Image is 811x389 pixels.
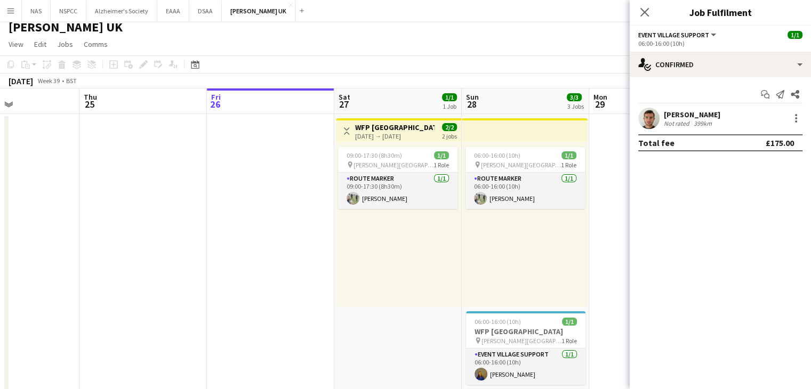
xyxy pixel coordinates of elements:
[466,349,585,385] app-card-role: Event Village Support1/106:00-16:00 (10h)[PERSON_NAME]
[22,1,51,21] button: NAS
[66,77,77,85] div: BST
[347,151,402,159] span: 09:00-17:30 (8h30m)
[51,1,86,21] button: NSPCC
[638,31,718,39] button: Event Village Support
[157,1,189,21] button: EAAA
[561,151,576,159] span: 1/1
[474,151,520,159] span: 06:00-16:00 (10h)
[466,311,585,385] app-job-card: 06:00-16:00 (10h)1/1WFP [GEOGRAPHIC_DATA] [PERSON_NAME][GEOGRAPHIC_DATA]1 RoleEvent Village Suppo...
[475,318,521,326] span: 06:00-16:00 (10h)
[57,39,73,49] span: Jobs
[466,92,479,102] span: Sun
[222,1,295,21] button: [PERSON_NAME] UK
[338,147,457,209] app-job-card: 09:00-17:30 (8h30m)1/1 [PERSON_NAME][GEOGRAPHIC_DATA]1 RoleRoute Marker1/109:00-17:30 (8h30m)[PER...
[443,102,456,110] div: 1 Job
[339,92,350,102] span: Sat
[561,337,577,345] span: 1 Role
[82,98,97,110] span: 25
[86,1,157,21] button: Alzheimer's Society
[593,92,607,102] span: Mon
[337,98,350,110] span: 27
[355,132,435,140] div: [DATE] → [DATE]
[355,123,435,132] h3: WFP [GEOGRAPHIC_DATA]
[34,39,46,49] span: Edit
[4,37,28,51] a: View
[35,77,62,85] span: Week 39
[562,318,577,326] span: 1/1
[464,98,479,110] span: 28
[9,19,123,35] h1: [PERSON_NAME] UK
[788,31,802,39] span: 1/1
[442,123,457,131] span: 2/2
[433,161,449,169] span: 1 Role
[592,98,607,110] span: 29
[481,337,561,345] span: [PERSON_NAME][GEOGRAPHIC_DATA]
[561,161,576,169] span: 1 Role
[9,76,33,86] div: [DATE]
[664,119,692,127] div: Not rated
[567,102,584,110] div: 3 Jobs
[638,31,709,39] span: Event Village Support
[53,37,77,51] a: Jobs
[442,93,457,101] span: 1/1
[481,161,561,169] span: [PERSON_NAME][GEOGRAPHIC_DATA]
[638,39,802,47] div: 06:00-16:00 (10h)
[338,173,457,209] app-card-role: Route Marker1/109:00-17:30 (8h30m)[PERSON_NAME]
[465,147,585,209] app-job-card: 06:00-16:00 (10h)1/1 [PERSON_NAME][GEOGRAPHIC_DATA]1 RoleRoute Marker1/106:00-16:00 (10h)[PERSON_...
[189,1,222,21] button: DSAA
[766,137,794,148] div: £175.00
[630,5,811,19] h3: Job Fulfilment
[84,39,108,49] span: Comms
[30,37,51,51] a: Edit
[210,98,221,110] span: 26
[630,52,811,77] div: Confirmed
[434,151,449,159] span: 1/1
[354,161,433,169] span: [PERSON_NAME][GEOGRAPHIC_DATA]
[692,119,714,127] div: 399km
[664,110,720,119] div: [PERSON_NAME]
[567,93,582,101] span: 3/3
[84,92,97,102] span: Thu
[211,92,221,102] span: Fri
[465,173,585,209] app-card-role: Route Marker1/106:00-16:00 (10h)[PERSON_NAME]
[9,39,23,49] span: View
[79,37,112,51] a: Comms
[442,131,457,140] div: 2 jobs
[466,327,585,336] h3: WFP [GEOGRAPHIC_DATA]
[638,137,675,148] div: Total fee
